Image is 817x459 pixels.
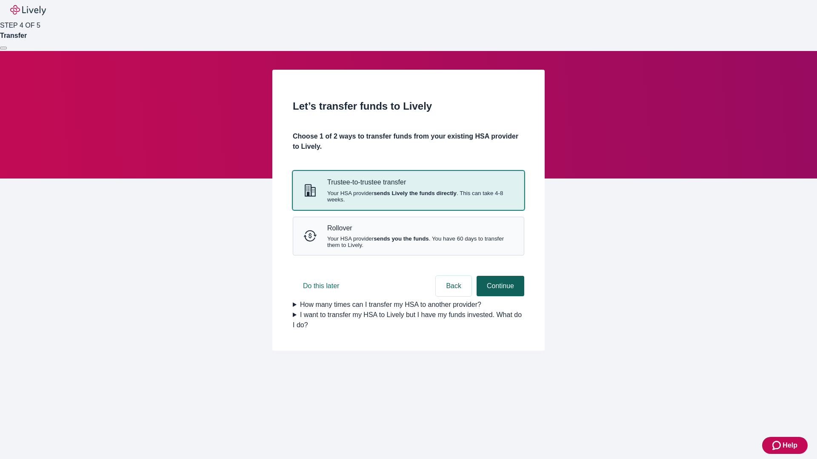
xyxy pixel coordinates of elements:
summary: How many times can I transfer my HSA to another provider? [293,300,524,310]
p: Rollover [327,224,514,232]
svg: Zendesk support icon [772,440,783,450]
span: Your HSA provider . This can take 4-8 weeks. [327,190,514,203]
svg: Rollover [303,229,317,243]
img: Lively [10,5,46,15]
button: RolloverRolloverYour HSA providersends you the funds. You have 60 days to transfer them to Lively. [293,217,524,255]
button: Continue [477,276,524,296]
button: Trustee-to-trusteeTrustee-to-trustee transferYour HSA providersends Lively the funds directly. Th... [293,171,524,209]
strong: sends you the funds [374,235,429,242]
h2: Let’s transfer funds to Lively [293,99,524,114]
span: Help [783,440,797,450]
h4: Choose 1 of 2 ways to transfer funds from your existing HSA provider to Lively. [293,131,524,152]
span: Your HSA provider . You have 60 days to transfer them to Lively. [327,235,514,248]
strong: sends Lively the funds directly [374,190,457,196]
summary: I want to transfer my HSA to Lively but I have my funds invested. What do I do? [293,310,524,330]
button: Back [436,276,471,296]
svg: Trustee-to-trustee [303,184,317,197]
button: Do this later [293,276,349,296]
p: Trustee-to-trustee transfer [327,178,514,186]
button: Zendesk support iconHelp [762,437,808,454]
